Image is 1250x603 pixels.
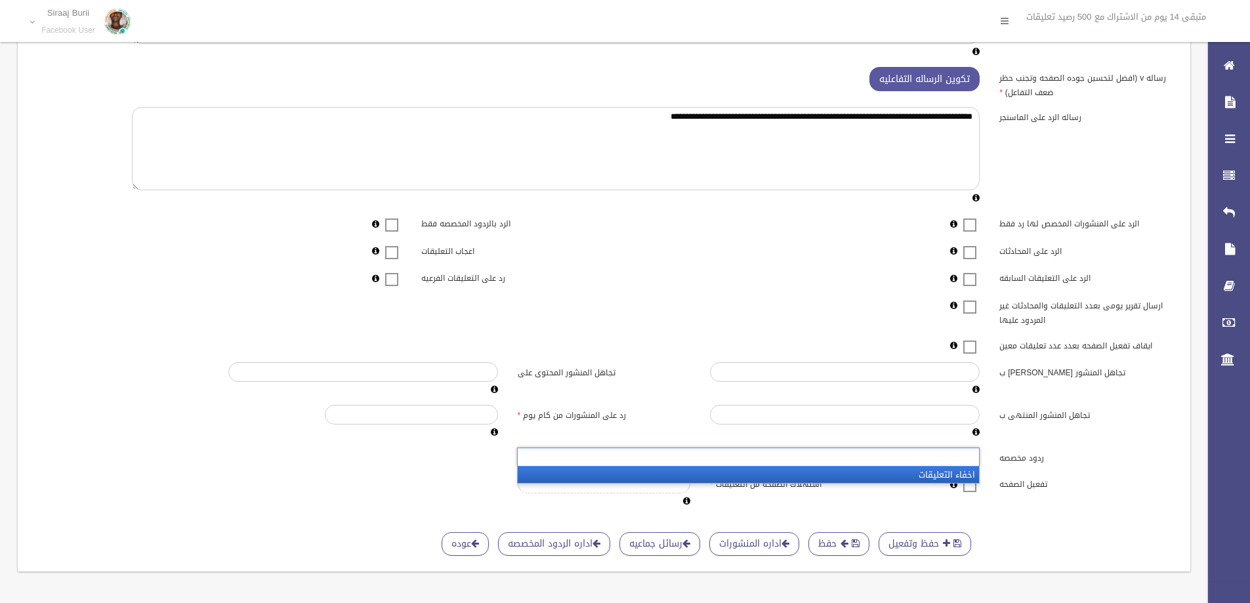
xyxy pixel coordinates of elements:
[508,362,701,381] label: تجاهل المنشور المحتوى على
[508,405,701,423] label: رد على المنشورات من كام يوم
[498,532,610,556] a: اداره الردود المخصصه
[411,240,604,259] label: اعجاب التعليقات
[442,532,489,556] a: عوده
[709,532,799,556] a: اداره المنشورات
[619,532,700,556] a: رسائل جماعيه
[990,268,1182,286] label: الرد على التعليقات السابقه
[411,213,604,232] label: الرد بالردود المخصصه فقط
[990,295,1182,327] label: ارسال تقرير يومى بعدد التعليقات والمحادثات غير المردود عليها
[990,107,1182,125] label: رساله الرد على الماسنجر
[411,268,604,286] label: رد على التعليقات الفرعيه
[990,213,1182,232] label: الرد على المنشورات المخصص لها رد فقط
[990,240,1182,259] label: الرد على المحادثات
[990,405,1182,423] label: تجاهل المنشور المنتهى ب
[990,67,1182,100] label: رساله v (افضل لتحسين جوده الصفحه وتجنب حظر ضعف التفاعل)
[518,467,979,483] li: اخفاء التعليقات
[990,474,1182,492] label: تفعيل الصفحه
[879,532,971,556] button: حفظ وتفعيل
[990,335,1182,353] label: ايقاف تفعيل الصفحه بعدد عدد تعليقات معين
[990,362,1182,381] label: تجاهل المنشور [PERSON_NAME] ب
[869,67,980,91] button: تكوين الرساله التفاعليه
[41,8,95,18] p: Siraaj Burii
[990,447,1182,466] label: ردود مخصصه
[41,26,95,35] small: Facebook User
[808,532,869,556] button: حفظ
